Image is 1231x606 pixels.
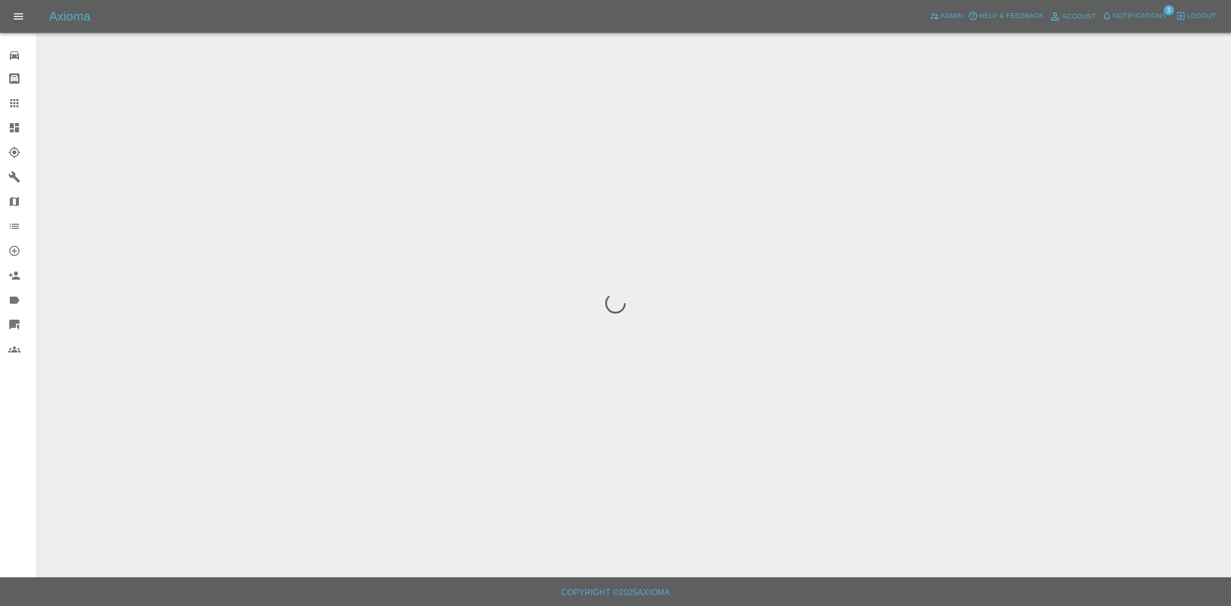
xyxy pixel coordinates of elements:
span: 3 [1164,5,1174,15]
span: Account [1062,11,1097,23]
span: Admin [941,10,963,22]
a: Account [1046,8,1099,25]
span: Help & Feedback [979,10,1043,22]
a: Admin [927,8,966,24]
button: Open drawer [6,4,31,29]
button: Logout [1173,8,1219,24]
button: Help & Feedback [965,8,1046,24]
button: Notifications [1099,8,1169,24]
h5: Axioma [49,8,90,25]
span: Notifications [1113,10,1166,22]
h6: Copyright © 2025 Axioma [8,585,1223,600]
span: Logout [1187,10,1216,22]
